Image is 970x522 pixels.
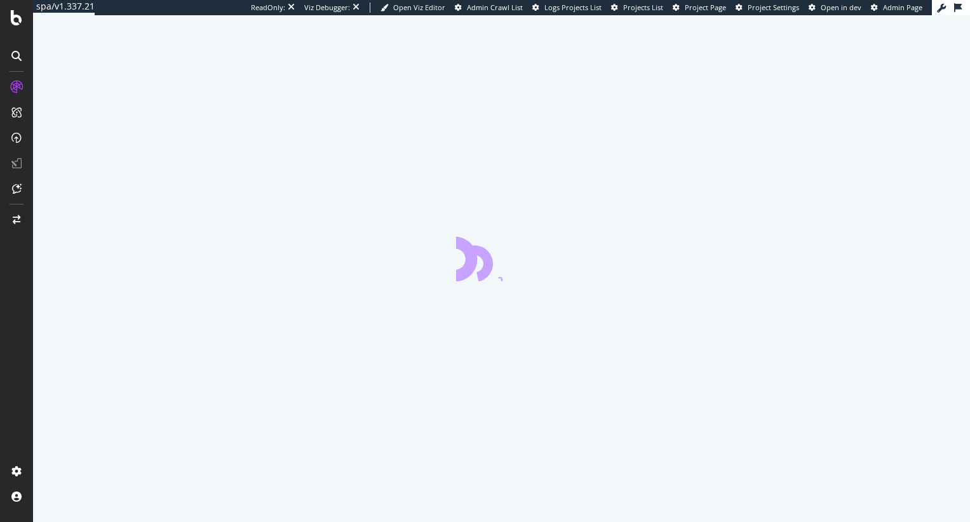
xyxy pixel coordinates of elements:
[736,3,799,13] a: Project Settings
[623,3,663,12] span: Projects List
[685,3,726,12] span: Project Page
[393,3,445,12] span: Open Viz Editor
[304,3,350,13] div: Viz Debugger:
[809,3,861,13] a: Open in dev
[871,3,922,13] a: Admin Page
[544,3,602,12] span: Logs Projects List
[532,3,602,13] a: Logs Projects List
[673,3,726,13] a: Project Page
[467,3,523,12] span: Admin Crawl List
[251,3,285,13] div: ReadOnly:
[611,3,663,13] a: Projects List
[748,3,799,12] span: Project Settings
[456,236,548,281] div: animation
[883,3,922,12] span: Admin Page
[381,3,445,13] a: Open Viz Editor
[821,3,861,12] span: Open in dev
[455,3,523,13] a: Admin Crawl List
